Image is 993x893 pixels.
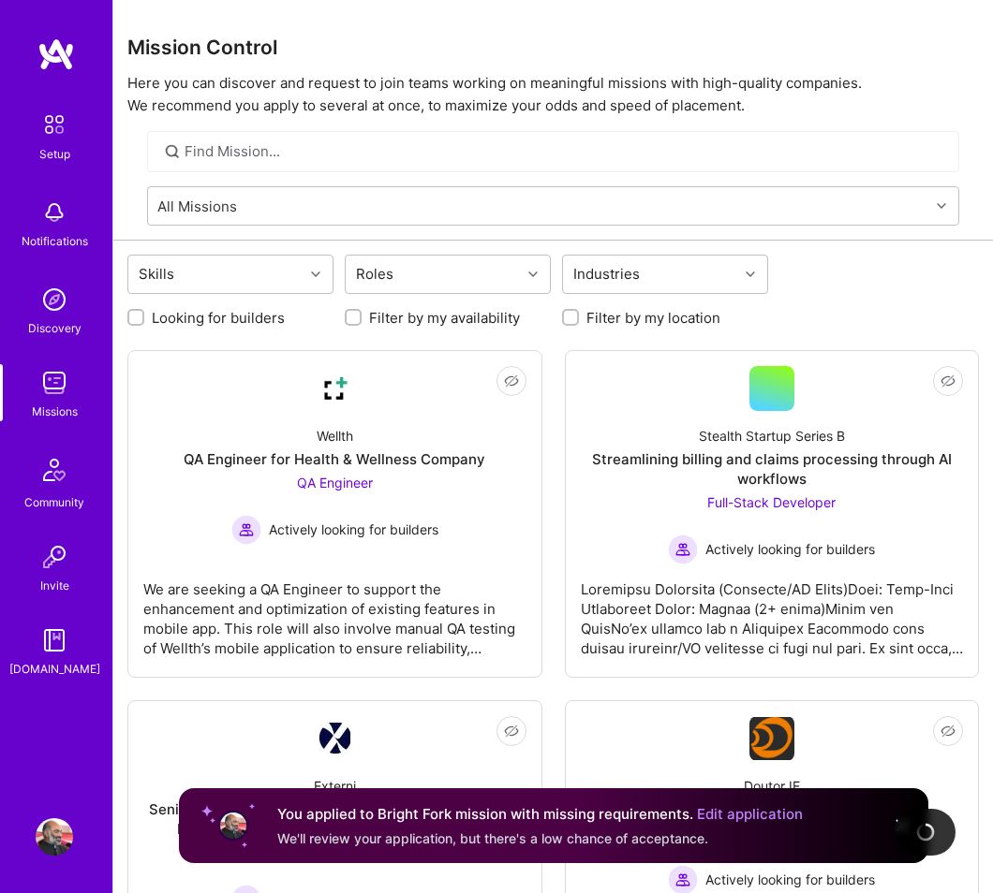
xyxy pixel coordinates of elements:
[569,260,645,287] div: Industries
[143,366,526,662] a: Company LogoWellthQA Engineer for Health & Wellness CompanyQA Engineer Actively looking for build...
[35,105,74,144] img: setup
[369,308,520,328] label: Filter by my availability
[581,366,964,662] a: Stealth Startup Series BStreamlining billing and claims processing through AI workflowsFull-Stack...
[162,141,184,163] i: icon SearchGrey
[36,622,73,659] img: guide book
[312,366,357,411] img: Company Logo
[707,494,836,510] span: Full-Stack Developer
[143,799,526,839] div: Senior AI Engineer for AI-Enabled Platform Connecting Healthcare Talent, Employers, and Institutions
[36,538,73,576] img: Invite
[697,805,803,823] a: Edit application
[157,196,237,215] div: All Missions
[668,534,698,564] img: Actively looking for builders
[746,270,755,279] i: icon Chevron
[269,520,438,539] span: Actively looking for builders
[297,475,373,490] span: QA Engineer
[317,426,353,446] div: Wellth
[37,37,75,71] img: logo
[40,576,69,595] div: Invite
[143,564,526,658] div: We are seeking a QA Engineer to support the enhancement and optimization of existing features in ...
[749,717,794,760] img: Company Logo
[134,260,179,287] div: Skills
[915,822,936,842] img: loading
[937,201,946,211] i: icon Chevron
[127,72,979,117] p: Here you can discover and request to join teams working on meaningful missions with high-quality ...
[184,449,485,469] div: QA Engineer for Health & Wellness Company
[581,449,964,489] div: Streamlining billing and claims processing through AI workflows
[39,144,70,164] div: Setup
[36,281,73,318] img: discovery
[744,776,800,796] div: Doutor IE
[705,539,875,559] span: Actively looking for builders
[9,659,100,679] div: [DOMAIN_NAME]
[31,818,78,856] a: User Avatar
[185,141,945,161] input: Find Mission...
[581,564,964,658] div: Loremipsu Dolorsita (Consecte/AD Elits)Doei: Temp-Inci Utlaboreet Dolor: Magnaa (2+ enima)Minim v...
[32,402,78,421] div: Missions
[891,814,913,837] img: Close
[941,724,956,739] i: icon EyeClosed
[24,492,84,512] div: Community
[705,870,875,889] span: Actively looking for builders
[152,308,285,328] label: Looking for builders
[528,270,538,279] i: icon Chevron
[319,723,350,754] img: Company Logo
[504,373,519,388] i: icon EyeClosed
[351,260,398,287] div: Roles
[36,194,73,231] img: bell
[699,426,845,446] div: Stealth Startup Series B
[22,231,88,251] div: Notifications
[314,776,356,796] div: Externi
[32,447,77,492] img: Community
[36,818,73,856] img: User Avatar
[36,364,73,402] img: teamwork
[277,829,803,848] div: We'll review your application, but there's a low chance of acceptance.
[311,270,320,279] i: icon Chevron
[586,308,720,328] label: Filter by my location
[218,811,248,841] img: User profile
[277,803,803,826] div: You applied to Bright Fork mission with missing requirements.
[127,36,979,59] h3: Mission Control
[504,724,519,739] i: icon EyeClosed
[941,373,956,388] i: icon EyeClosed
[28,318,82,338] div: Discovery
[231,515,261,545] img: Actively looking for builders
